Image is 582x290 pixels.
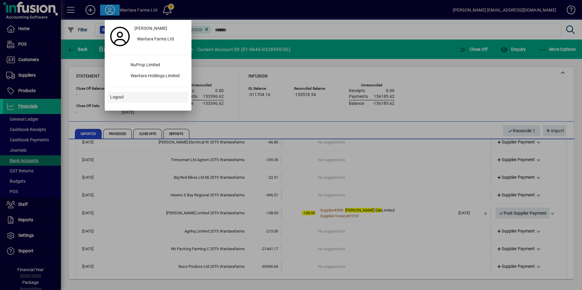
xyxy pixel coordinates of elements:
div: Wantara Holdings Limited [126,71,188,82]
button: NuProp Limited [108,60,188,71]
button: Wantara Farms Ltd [132,34,188,45]
button: Logout [108,92,188,103]
a: Profile [108,31,132,42]
span: [PERSON_NAME] [135,25,167,32]
button: Wantara Holdings Limited [108,71,188,82]
span: Logout [110,94,124,100]
div: NuProp Limited [126,60,188,71]
a: [PERSON_NAME] [132,23,188,34]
